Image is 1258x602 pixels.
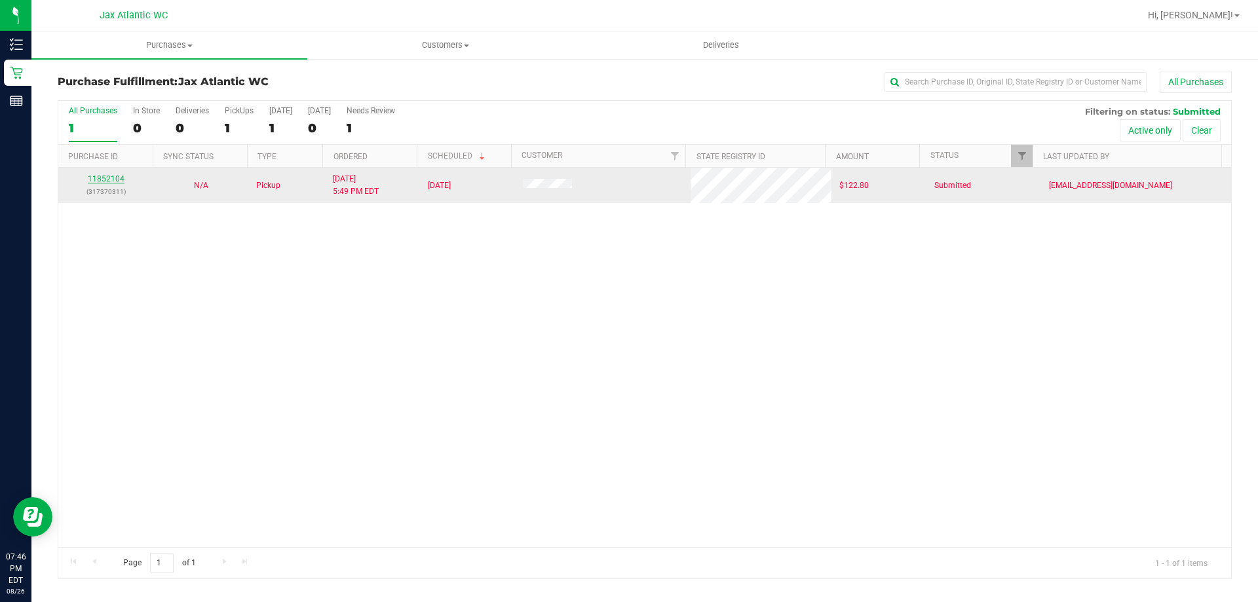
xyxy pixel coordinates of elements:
span: [EMAIL_ADDRESS][DOMAIN_NAME] [1049,179,1172,192]
span: Submitted [1173,106,1221,117]
div: All Purchases [69,106,117,115]
div: Deliveries [176,106,209,115]
p: 08/26 [6,586,26,596]
span: $122.80 [839,179,869,192]
div: Needs Review [347,106,395,115]
button: N/A [194,179,208,192]
span: Deliveries [685,39,757,51]
div: 1 [225,121,254,136]
a: 11852104 [88,174,124,183]
a: Purchases [31,31,307,59]
div: 1 [347,121,395,136]
a: Customers [307,31,583,59]
span: Filtering on status: [1085,106,1170,117]
inline-svg: Retail [10,66,23,79]
span: Hi, [PERSON_NAME]! [1148,10,1233,20]
div: [DATE] [269,106,292,115]
span: Purchases [31,39,307,51]
a: State Registry ID [696,152,765,161]
span: Customers [308,39,582,51]
a: Type [257,152,276,161]
a: Amount [836,152,869,161]
a: Sync Status [163,152,214,161]
p: 07:46 PM EDT [6,551,26,586]
inline-svg: Reports [10,94,23,107]
div: 0 [308,121,331,136]
a: Ordered [334,152,368,161]
h3: Purchase Fulfillment: [58,76,449,88]
a: Customer [522,151,562,160]
a: Purchase ID [68,152,118,161]
a: Scheduled [428,151,487,160]
div: 0 [176,121,209,136]
button: All Purchases [1160,71,1232,93]
span: [DATE] [428,179,451,192]
a: Filter [1011,145,1033,167]
a: Deliveries [583,31,859,59]
div: [DATE] [308,106,331,115]
a: Filter [664,145,685,167]
button: Clear [1183,119,1221,141]
span: 1 - 1 of 1 items [1145,553,1218,573]
button: Active only [1120,119,1181,141]
div: PickUps [225,106,254,115]
iframe: Resource center [13,497,52,536]
div: 1 [269,121,292,136]
input: 1 [150,553,174,573]
p: (317370311) [66,185,145,198]
span: Jax Atlantic WC [178,75,269,88]
div: In Store [133,106,160,115]
span: [DATE] 5:49 PM EDT [333,173,379,198]
span: Submitted [934,179,971,192]
a: Last Updated By [1043,152,1109,161]
input: Search Purchase ID, Original ID, State Registry ID or Customer Name... [885,72,1147,92]
inline-svg: Inventory [10,38,23,51]
span: Pickup [256,179,280,192]
span: Jax Atlantic WC [100,10,168,21]
span: Not Applicable [194,181,208,190]
a: Status [930,151,959,160]
div: 1 [69,121,117,136]
div: 0 [133,121,160,136]
span: Page of 1 [112,553,206,573]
